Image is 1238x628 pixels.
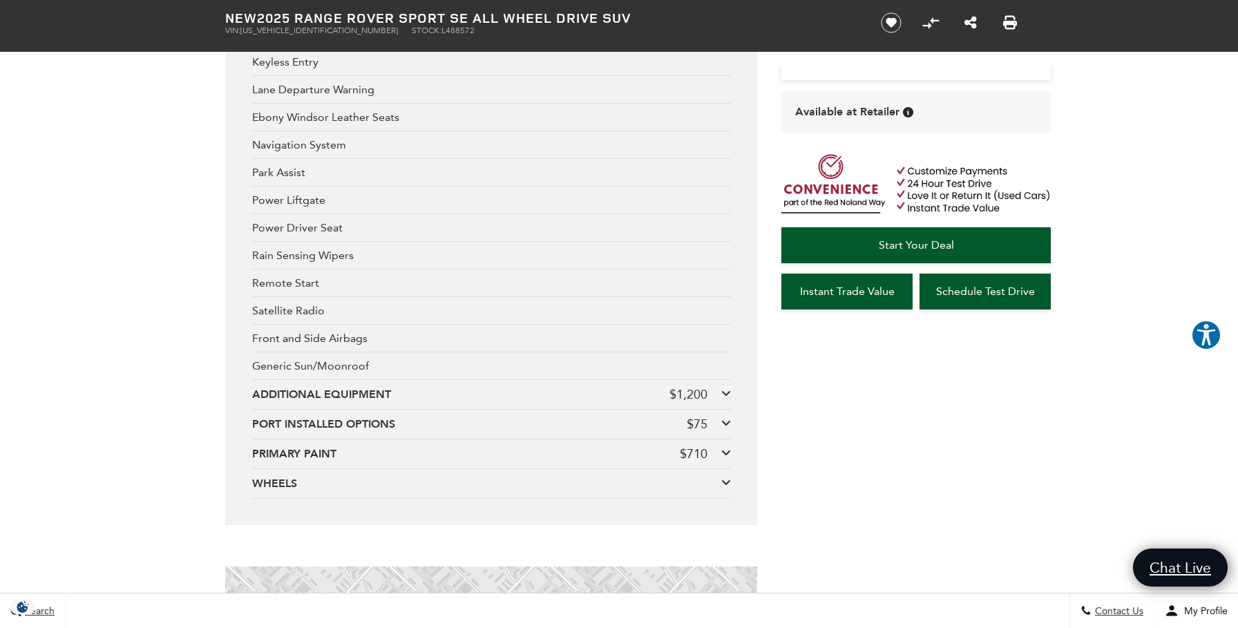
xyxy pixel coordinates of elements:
[252,159,731,187] div: Park Assist
[1191,320,1221,353] aside: Accessibility Help Desk
[441,26,475,35] span: L488572
[252,417,687,432] div: PORT INSTALLED OPTIONS
[7,600,39,614] section: Click to Open Cookie Consent Modal
[876,12,906,34] button: Save vehicle
[879,238,954,251] span: Start Your Deal
[800,285,895,298] span: Instant Trade Value
[795,104,899,120] span: Available at Retailer
[252,76,731,104] div: Lane Departure Warning
[781,274,913,310] a: Instant Trade Value
[252,269,731,297] div: Remote Start
[903,107,913,117] div: Vehicle is in stock and ready for immediate delivery. Due to demand, availability is subject to c...
[1133,549,1228,587] a: Chat Live
[1003,15,1017,31] a: Print this New 2025 Range Rover Sport SE All Wheel Drive SUV
[7,600,39,614] img: Opt-Out Icon
[920,12,941,33] button: Compare Vehicle
[252,187,731,214] div: Power Liftgate
[252,476,721,491] div: WHEELS
[252,297,731,325] div: Satellite Radio
[680,446,707,462] div: $710
[252,387,669,402] div: ADDITIONAL EQUIPMENT
[252,242,731,269] div: Rain Sensing Wipers
[1154,593,1238,628] button: Open user profile menu
[936,285,1035,298] span: Schedule Test Drive
[252,325,731,352] div: Front and Side Airbags
[252,104,731,131] div: Ebony Windsor Leather Seats
[225,10,857,26] h1: 2025 Range Rover Sport SE All Wheel Drive SUV
[225,8,257,27] strong: New
[964,15,977,31] a: Share this New 2025 Range Rover Sport SE All Wheel Drive SUV
[252,446,680,462] div: PRIMARY PAINT
[1179,605,1228,617] span: My Profile
[412,26,441,35] span: Stock:
[252,131,731,159] div: Navigation System
[240,26,398,35] span: [US_VEHICLE_IDENTIFICATION_NUMBER]
[920,274,1051,310] a: Schedule Test Drive
[1092,605,1143,617] span: Contact Us
[687,417,707,432] div: $75
[1143,558,1218,577] span: Chat Live
[252,48,731,76] div: Keyless Entry
[1191,320,1221,350] button: Explore your accessibility options
[669,387,707,402] div: $1,200
[252,352,731,380] div: Generic Sun/Moonroof
[225,26,240,35] span: VIN:
[252,214,731,242] div: Power Driver Seat
[781,227,1051,263] a: Start Your Deal
[781,316,1051,534] iframe: YouTube video player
